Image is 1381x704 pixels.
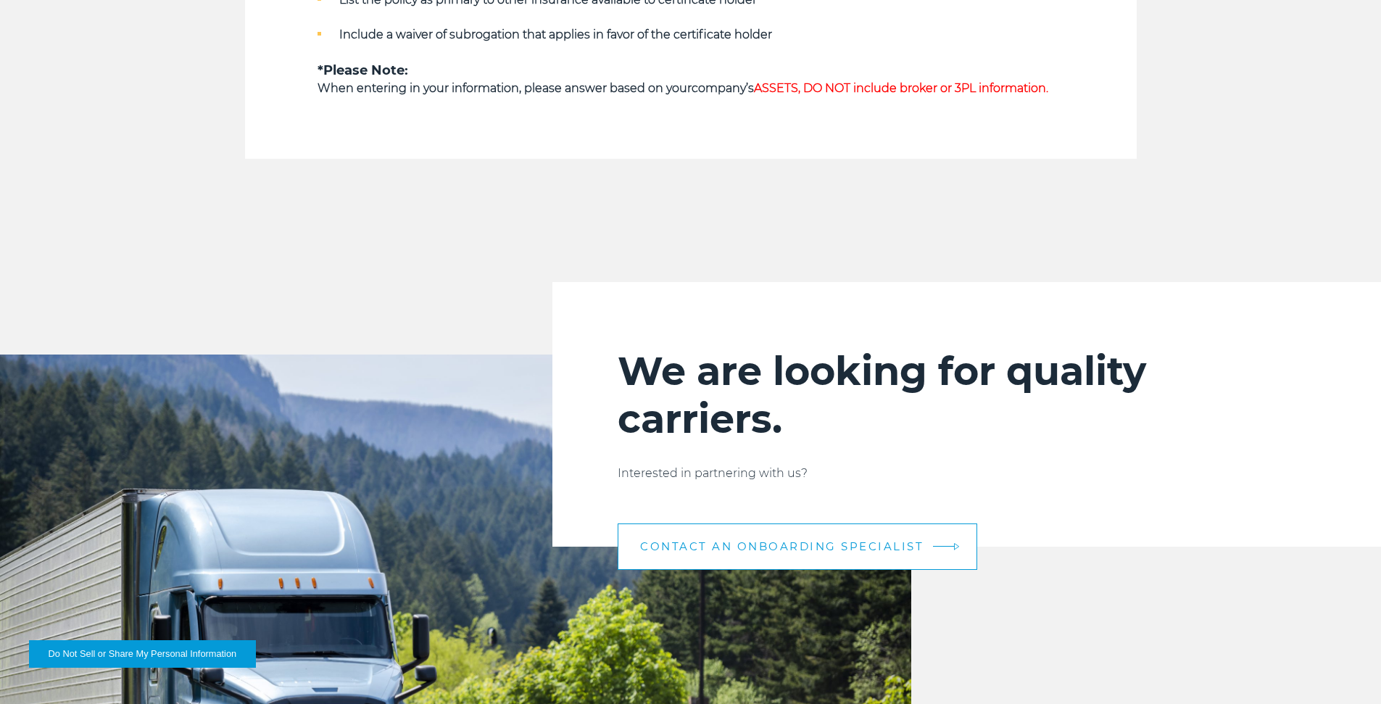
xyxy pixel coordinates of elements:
[618,523,977,570] a: CONTACT AN ONBOARDING SPECIALIST arrow arrow
[954,542,960,550] img: arrow
[318,62,408,78] strong: *Please Note:
[640,541,924,552] span: CONTACT AN ONBOARDING SPECIALIST
[1309,634,1381,704] iframe: Chat Widget
[754,81,1048,95] span: ASSETS, DO NOT include broker or 3PL information.
[618,465,1316,482] p: Interested in partnering with us?
[29,640,256,668] button: Do Not Sell or Share My Personal Information
[692,81,1048,95] strong: company’s
[339,28,772,41] strong: Include a waiver of subrogation that applies in favor of the certificate holder
[618,347,1316,443] h2: We are looking for quality carriers.
[318,81,692,95] strong: When entering in your information, please answer based on your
